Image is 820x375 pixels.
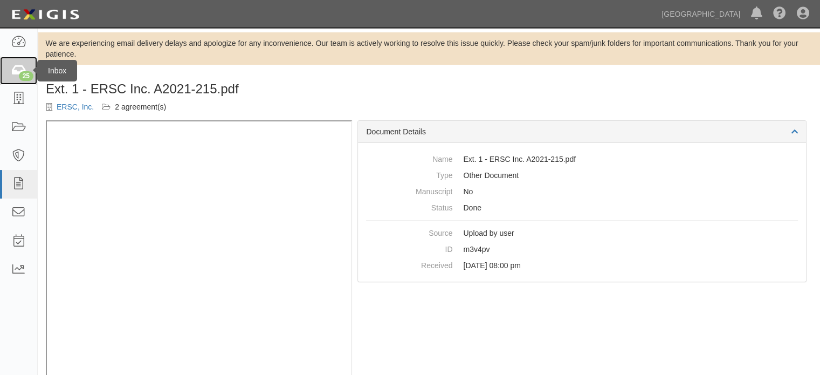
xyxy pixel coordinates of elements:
dd: Other Document [366,167,798,183]
div: Document [46,73,421,82]
a: ERSC, Inc. [57,103,94,111]
dt: Manuscript [366,183,452,197]
dt: Name [366,151,452,165]
dt: ID [366,241,452,255]
dd: Upload by user [366,225,798,241]
dt: Source [366,225,452,238]
a: [GEOGRAPHIC_DATA] [656,3,746,25]
div: Inbox [37,60,77,81]
dd: m3v4pv [366,241,798,257]
dt: Type [366,167,452,181]
div: Professional Services Agreement (A2021-215) Professional Services (A2023-113) [94,101,166,112]
img: logo-5460c22ac91f19d4615b14bd174203de0afe785f0fc80cf4dbbc73dc1793850b.png [8,5,82,24]
h1: Ext. 1 - ERSC Inc. A2021-215.pdf [46,82,421,96]
div: 25 [19,71,33,81]
i: Help Center - Complianz [773,8,786,21]
dt: Status [366,200,452,213]
dd: [DATE] 08:00 pm [366,257,798,274]
div: We are experiencing email delivery delays and apologize for any inconvenience. Our team is active... [38,38,820,59]
dd: Ext. 1 - ERSC Inc. A2021-215.pdf [366,151,798,167]
div: Document Details [358,121,806,143]
dd: Done [366,200,798,216]
dd: No [366,183,798,200]
dt: Received [366,257,452,271]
